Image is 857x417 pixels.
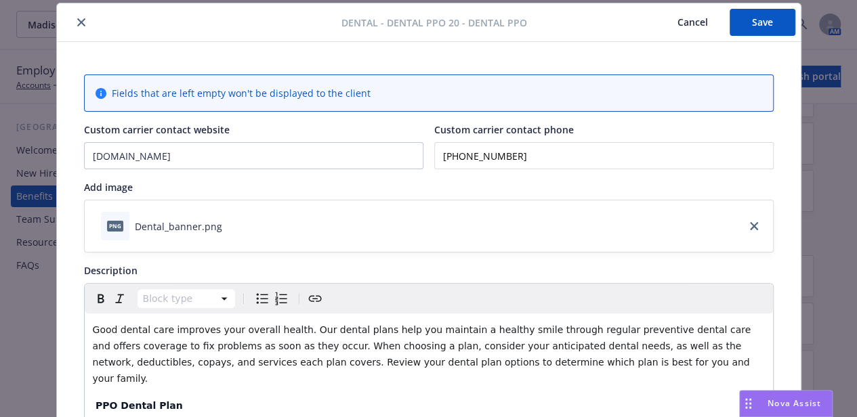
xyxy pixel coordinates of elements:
[434,142,774,169] input: Add custom carrier contact phone
[228,219,238,234] button: download file
[96,400,183,411] strong: PPO Dental Plan
[73,14,89,30] button: close
[84,181,133,194] span: Add image
[112,86,371,100] span: Fields that are left empty won't be displayed to the client
[84,264,138,277] span: Description
[740,391,757,416] div: Drag to move
[730,9,795,36] button: Save
[768,397,821,409] span: Nova Assist
[272,289,291,308] button: Numbered list
[746,218,762,234] a: close
[306,289,325,308] button: Create link
[91,289,110,308] button: Bold
[93,324,754,384] span: Good dental care improves your overall health. Our dental plans help you maintain a healthy smile...
[138,289,235,308] button: Block type
[434,123,574,136] span: Custom carrier contact phone
[739,390,833,417] button: Nova Assist
[85,143,423,169] input: Add custom carrier contact website
[656,9,730,36] button: Cancel
[341,16,527,30] span: Dental - Dental PPO 20 - Dental PPO
[253,289,291,308] div: toggle group
[110,289,129,308] button: Italic
[84,123,230,136] span: Custom carrier contact website
[135,219,222,234] div: Dental_banner.png
[107,221,123,231] span: png
[253,289,272,308] button: Bulleted list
